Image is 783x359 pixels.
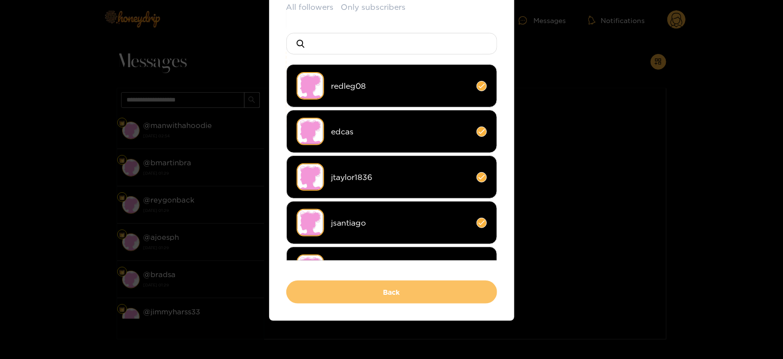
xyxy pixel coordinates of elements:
img: no-avatar.png [297,118,324,145]
span: jsantiago [331,217,469,229]
img: no-avatar.png [297,209,324,236]
button: Back [286,281,497,304]
button: All followers [286,1,334,13]
span: edcas [331,126,469,137]
button: Only subscribers [341,1,406,13]
img: no-avatar.png [297,72,324,100]
span: redleg08 [331,80,469,92]
img: no-avatar.png [297,163,324,191]
img: no-avatar.png [297,255,324,282]
span: jtaylor1836 [331,172,469,183]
